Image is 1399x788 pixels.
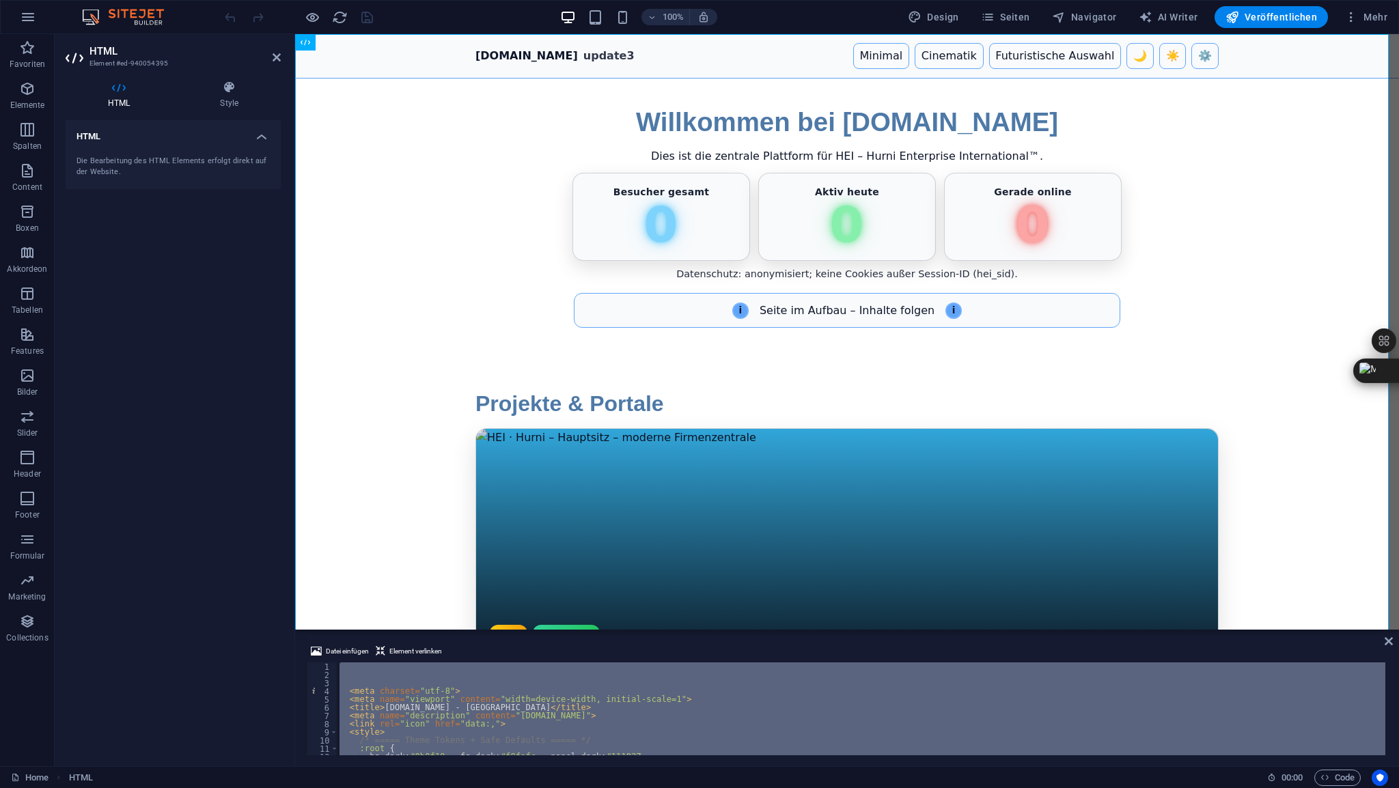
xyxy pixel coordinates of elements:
h4: HTML [66,120,281,145]
h2: HTML [89,45,281,57]
h6: Session-Zeit [1267,770,1303,786]
button: Design [902,6,965,28]
h3: Element #ed-940054395 [89,57,253,70]
span: Veröffentlichen [1225,10,1317,24]
span: Navigator [1052,10,1117,24]
div: 5 [307,695,338,703]
button: Navigator [1047,6,1122,28]
h4: Style [178,81,281,109]
span: : [1291,772,1293,783]
div: 10 [307,736,338,744]
button: Code [1314,770,1361,786]
div: 2 [307,671,338,679]
h4: HTML [66,81,178,109]
div: 7 [307,712,338,720]
button: Element verlinken [374,643,444,660]
div: 8 [307,720,338,728]
span: Element verlinken [389,643,442,660]
button: reload [331,9,348,25]
i: Seite neu laden [332,10,348,25]
span: Code [1320,770,1355,786]
div: 6 [307,703,338,712]
button: Seiten [975,6,1036,28]
div: Design (Strg+Alt+Y) [902,6,965,28]
button: Veröffentlichen [1215,6,1328,28]
span: Datei einfügen [326,643,369,660]
span: Seiten [981,10,1030,24]
i: Bei Größenänderung Zoomstufe automatisch an das gewählte Gerät anpassen. [697,11,710,23]
span: Design [908,10,959,24]
button: AI Writer [1133,6,1204,28]
div: 3 [307,679,338,687]
button: Usercentrics [1372,770,1388,786]
div: 9 [307,728,338,736]
button: Mehr [1339,6,1393,28]
span: AI Writer [1139,10,1198,24]
div: Die Bearbeitung des HTML Elements erfolgt direkt auf der Website. [77,156,270,178]
div: 1 [307,662,338,671]
div: 11 [307,744,338,752]
div: 4 [307,687,338,695]
h6: 100% [662,9,684,25]
span: 00 00 [1282,770,1303,786]
button: Datei einfügen [309,643,371,660]
div: 12 [307,752,338,761]
button: 100% [641,9,690,25]
span: Mehr [1344,10,1387,24]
